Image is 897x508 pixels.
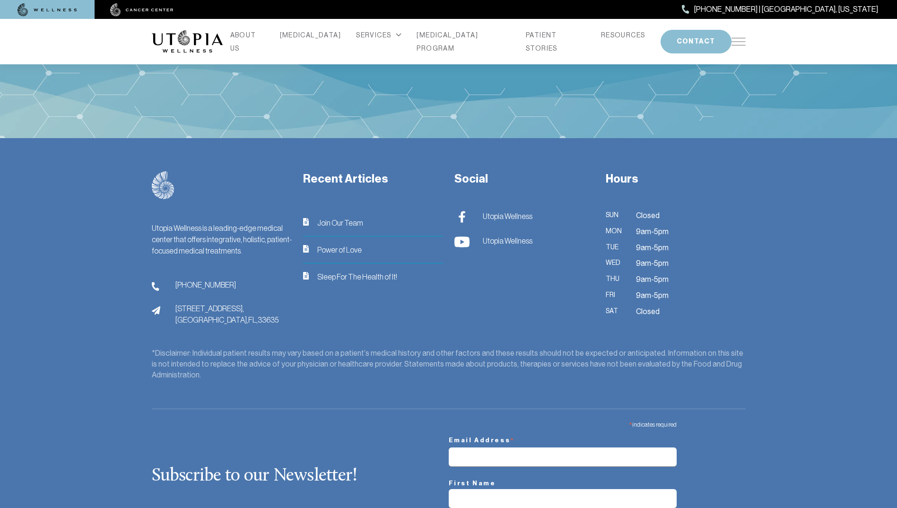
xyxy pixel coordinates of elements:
span: Thu [606,273,625,286]
span: Sun [606,210,625,222]
img: logo [152,171,174,200]
a: Utopia Wellness Utopia Wellness [454,234,587,248]
span: 9am-5pm [636,226,669,238]
img: wellness [17,3,77,17]
a: RESOURCES [601,28,645,42]
span: Join Our Team [317,217,363,228]
button: CONTACT [661,30,732,53]
label: First Name [449,478,677,489]
img: Utopia Wellness [454,236,470,248]
span: Closed [636,210,660,222]
a: Utopia Wellness Utopia Wellness [454,210,587,223]
a: [PHONE_NUMBER] | [GEOGRAPHIC_DATA], [US_STATE] [682,3,878,16]
span: Sat [606,306,625,318]
span: [STREET_ADDRESS], [GEOGRAPHIC_DATA], FL, 33635 [175,303,279,325]
a: ABOUT US [230,28,265,55]
span: 9am-5pm [636,273,669,286]
img: icon-hamburger [732,38,746,45]
span: Sleep For The Health of It! [317,271,397,282]
span: Closed [636,306,660,318]
img: phone [152,282,159,291]
span: 9am-5pm [636,289,669,302]
h3: Hours [606,171,746,187]
a: iconPower of Love [303,244,443,255]
img: icon [303,272,309,280]
img: cancer center [110,3,174,17]
span: [PHONE_NUMBER] [175,279,236,290]
a: address[STREET_ADDRESS],[GEOGRAPHIC_DATA],FL,33635 [152,303,292,325]
span: Tue [606,242,625,254]
span: Fri [606,289,625,302]
a: phone[PHONE_NUMBER] [152,279,292,291]
a: [MEDICAL_DATA] [280,28,341,42]
label: Email Address [449,430,677,447]
img: logo [152,30,223,53]
img: address [152,306,160,315]
div: *Disclaimer: Individual patient results may vary based on a patient’s medical history and other f... [152,348,746,381]
a: iconSleep For The Health of It! [303,271,443,282]
span: Utopia Wellness [483,235,532,246]
img: icon [303,245,309,253]
h3: Recent Articles [303,171,443,187]
div: SERVICES [356,28,401,42]
span: Power of Love [317,244,362,255]
img: icon [303,218,309,226]
a: PATIENT STORIES [526,28,586,55]
span: Wed [606,257,625,270]
span: Mon [606,226,625,238]
span: 9am-5pm [636,242,669,254]
div: Utopia Wellness is a leading-edge medical center that offers integrative, holistic, patient-focus... [152,222,292,256]
h3: Social [454,171,594,187]
span: 9am-5pm [636,257,669,270]
span: [PHONE_NUMBER] | [GEOGRAPHIC_DATA], [US_STATE] [694,3,878,16]
a: [MEDICAL_DATA] PROGRAM [417,28,511,55]
img: Utopia Wellness [454,211,470,223]
h2: Subscribe to our Newsletter! [152,466,449,486]
div: indicates required [449,417,677,430]
a: iconJoin Our Team [303,217,443,228]
span: Utopia Wellness [483,210,532,222]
